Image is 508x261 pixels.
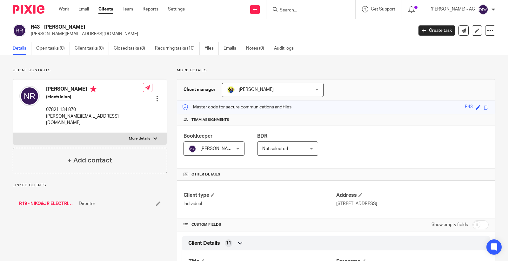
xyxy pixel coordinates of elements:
span: Team assignments [191,117,229,122]
a: Create task [418,25,455,36]
a: Clients [98,6,113,12]
span: Director [79,201,95,207]
p: [PERSON_NAME] - AC [431,6,475,12]
a: Reports [143,6,158,12]
h4: [PERSON_NAME] [46,86,143,94]
span: [PERSON_NAME] [239,87,274,92]
a: Email [78,6,89,12]
p: More details [177,68,495,73]
img: svg%3E [13,24,26,37]
span: [PERSON_NAME] [200,147,235,151]
h5: (Electrician) [46,94,143,100]
span: Not selected [262,147,288,151]
h4: + Add contact [68,155,112,165]
a: Client tasks (0) [75,42,109,55]
h4: Address [336,192,489,199]
a: Settings [168,6,185,12]
h2: R43 - [PERSON_NAME] [31,24,333,31]
a: Notes (0) [246,42,269,55]
span: BDR [257,134,267,139]
p: Client contacts [13,68,167,73]
label: Show empty fields [431,222,468,228]
img: Bobo-Starbridge%201.jpg [227,86,235,93]
div: R43 [465,104,473,111]
p: More details [129,136,150,141]
a: R19 - NIKO&JR ELECTRICAL SERVICES LTD [19,201,76,207]
span: Client Details [188,240,220,247]
h3: Client manager [184,86,216,93]
i: Primary [90,86,97,92]
p: 07821 134 870 [46,106,143,113]
p: Linked clients [13,183,167,188]
span: 11 [226,240,231,246]
img: svg%3E [478,4,488,15]
p: Individual [184,201,336,207]
img: svg%3E [189,145,196,153]
a: Audit logs [274,42,298,55]
a: Open tasks (0) [36,42,70,55]
span: Get Support [371,7,395,11]
a: Emails [224,42,241,55]
p: [STREET_ADDRESS] [336,201,489,207]
p: [PERSON_NAME][EMAIL_ADDRESS][DOMAIN_NAME] [46,113,143,126]
img: Pixie [13,5,44,14]
input: Search [279,8,336,13]
img: svg%3E [19,86,40,106]
a: Details [13,42,31,55]
p: [PERSON_NAME][EMAIL_ADDRESS][DOMAIN_NAME] [31,31,409,37]
span: Other details [191,172,220,177]
span: Bookkeeper [184,134,213,139]
p: Master code for secure communications and files [182,104,291,110]
h4: CUSTOM FIELDS [184,222,336,227]
a: Team [123,6,133,12]
a: Closed tasks (8) [114,42,150,55]
a: Recurring tasks (10) [155,42,200,55]
h4: Client type [184,192,336,199]
a: Files [204,42,219,55]
a: Work [59,6,69,12]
